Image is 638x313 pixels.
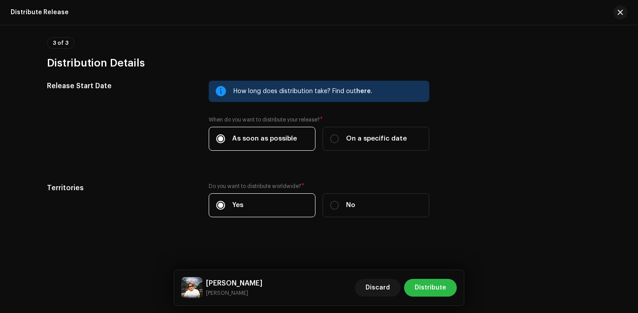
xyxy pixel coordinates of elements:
h5: Release Start Date [47,81,195,91]
span: As soon as possible [232,134,297,144]
img: d6ff3ebd-87bf-4bed-b3bd-b6662f9054c4 [181,277,202,298]
span: On a specific date [346,134,407,144]
span: Discard [366,279,390,297]
span: Yes [232,200,243,210]
button: Distribute [404,279,457,297]
h5: Territories [47,183,195,193]
h5: Badhi Pahiro [206,278,262,289]
div: Distribute Release [11,9,69,16]
span: No [346,200,355,210]
span: here [356,88,371,94]
small: Badhi Pahiro [206,289,262,297]
label: Do you want to distribute worldwide? [209,183,429,190]
span: 3 of 3 [53,40,69,46]
span: Distribute [415,279,446,297]
h3: Distribution Details [47,56,591,70]
label: When do you want to distribute your release? [209,116,429,123]
button: Discard [355,279,401,297]
div: How long does distribution take? Find out . [233,86,422,97]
